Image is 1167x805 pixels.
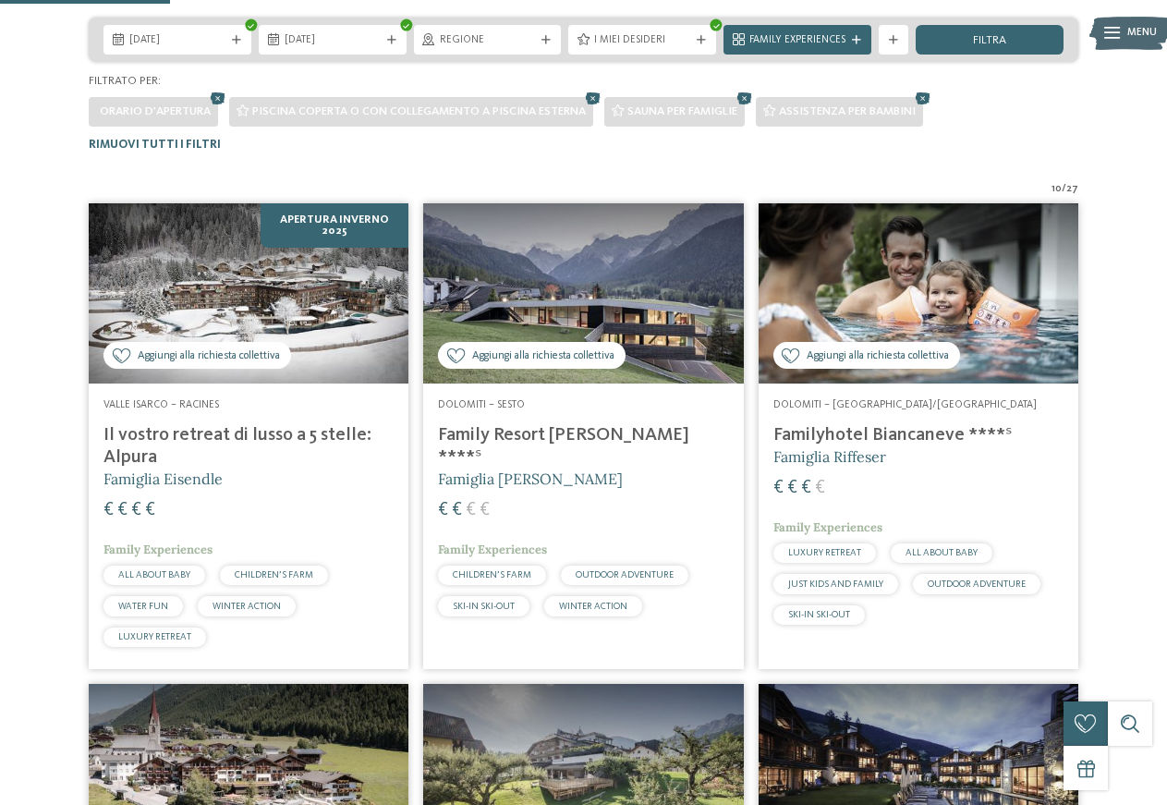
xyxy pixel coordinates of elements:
[453,602,515,611] span: SKI-IN SKI-OUT
[89,75,161,87] span: Filtrato per:
[235,570,313,579] span: CHILDREN’S FARM
[906,548,978,557] span: ALL ABOUT BABY
[788,548,861,557] span: LUXURY RETREAT
[118,570,190,579] span: ALL ABOUT BABY
[452,501,462,519] span: €
[103,470,223,488] span: Famiglia Eisendle
[131,501,141,519] span: €
[801,479,811,497] span: €
[759,203,1078,384] img: Cercate un hotel per famiglie? Qui troverete solo i migliori!
[773,479,784,497] span: €
[145,501,155,519] span: €
[438,424,728,469] h4: Family Resort [PERSON_NAME] ****ˢ
[1066,182,1078,197] span: 27
[89,203,408,384] img: Cercate un hotel per famiglie? Qui troverete solo i migliori!
[103,501,114,519] span: €
[788,579,883,589] span: JUST KIDS AND FAMILY
[773,447,886,466] span: Famiglia Riffeser
[466,501,476,519] span: €
[89,203,408,669] a: Cercate un hotel per famiglie? Qui troverete solo i migliori! Aggiungi alla richiesta collettiva ...
[807,348,949,364] span: Aggiungi alla richiesta collettiva
[118,632,191,641] span: LUXURY RETREAT
[787,479,797,497] span: €
[928,579,1026,589] span: OUTDOOR ADVENTURE
[438,542,547,557] span: Family Experiences
[480,501,490,519] span: €
[100,105,211,117] span: Orario d'apertura
[472,348,614,364] span: Aggiungi alla richiesta collettiva
[438,501,448,519] span: €
[438,470,623,488] span: Famiglia [PERSON_NAME]
[252,105,586,117] span: Piscina coperta o con collegamento a piscina esterna
[103,424,394,469] h4: Il vostro retreat di lusso a 5 stelle: Alpura
[438,399,525,410] span: Dolomiti – Sesto
[779,105,916,117] span: Assistenza per bambini
[576,570,674,579] span: OUTDOOR ADVENTURE
[103,399,219,410] span: Valle Isarco – Racines
[594,33,690,48] span: I miei desideri
[973,35,1006,47] span: filtra
[749,33,845,48] span: Family Experiences
[788,610,850,619] span: SKI-IN SKI-OUT
[815,479,825,497] span: €
[213,602,281,611] span: WINTER ACTION
[129,33,225,48] span: [DATE]
[773,424,1064,446] h4: Familyhotel Biancaneve ****ˢ
[89,139,221,151] span: Rimuovi tutti i filtri
[117,501,128,519] span: €
[103,542,213,557] span: Family Experiences
[759,203,1078,669] a: Cercate un hotel per famiglie? Qui troverete solo i migliori! Aggiungi alla richiesta collettiva ...
[773,519,882,535] span: Family Experiences
[285,33,381,48] span: [DATE]
[118,602,168,611] span: WATER FUN
[1052,182,1062,197] span: 10
[453,570,531,579] span: CHILDREN’S FARM
[440,33,536,48] span: Regione
[1062,182,1066,197] span: /
[138,348,280,364] span: Aggiungi alla richiesta collettiva
[773,399,1037,410] span: Dolomiti – [GEOGRAPHIC_DATA]/[GEOGRAPHIC_DATA]
[423,203,743,669] a: Cercate un hotel per famiglie? Qui troverete solo i migliori! Aggiungi alla richiesta collettiva ...
[559,602,627,611] span: WINTER ACTION
[423,203,743,384] img: Family Resort Rainer ****ˢ
[627,105,737,117] span: Sauna per famiglie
